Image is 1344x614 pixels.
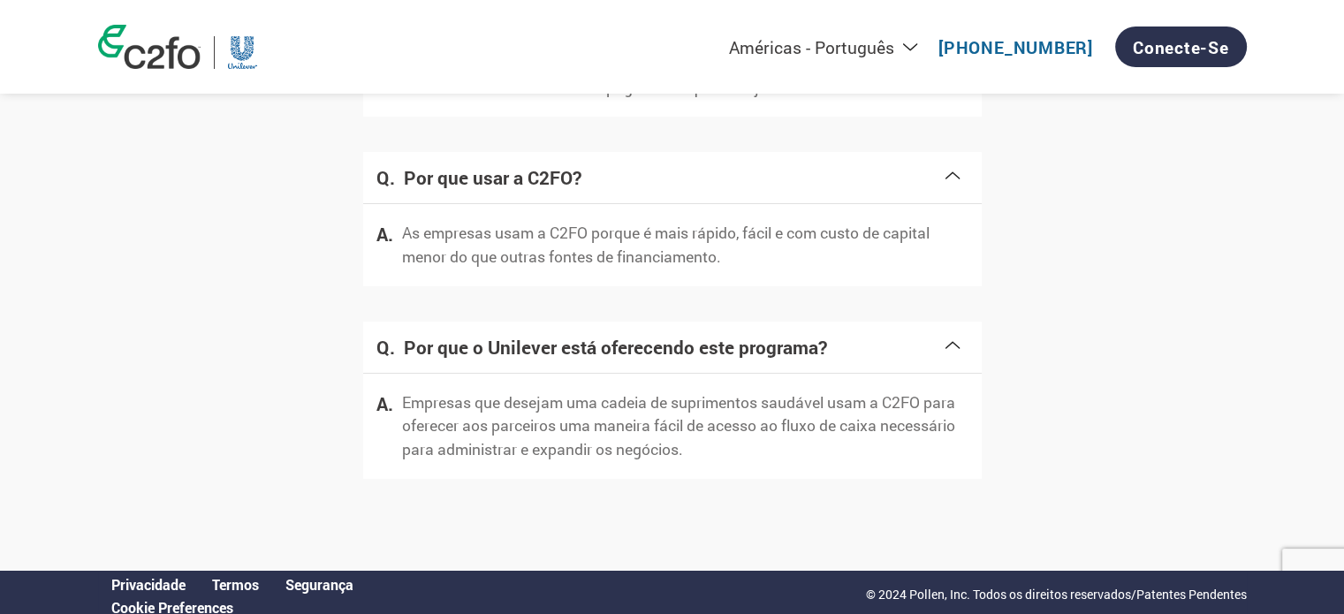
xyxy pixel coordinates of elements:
a: Conecte-se [1115,27,1247,67]
a: Segurança [285,575,353,594]
a: Privacidade [111,575,186,594]
p: As empresas usam a C2FO porque é mais rápido, fácil e com custo de capital menor do que outras fo... [402,222,968,269]
img: Unilever [228,36,258,69]
img: c2fo logo [98,25,201,69]
a: Termos [212,575,259,594]
h4: Por que usar a C2FO? [404,165,942,190]
a: [PHONE_NUMBER] [938,36,1093,58]
p: © 2024 Pollen, Inc. Todos os direitos reservados/Patentes Pendentes [866,585,1247,603]
h4: Por que o Unilever está oferecendo este programa? [404,335,942,360]
p: Empresas que desejam uma cadeia de suprimentos saudável usam a C2FO para oferecer aos parceiros u... [402,391,968,461]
